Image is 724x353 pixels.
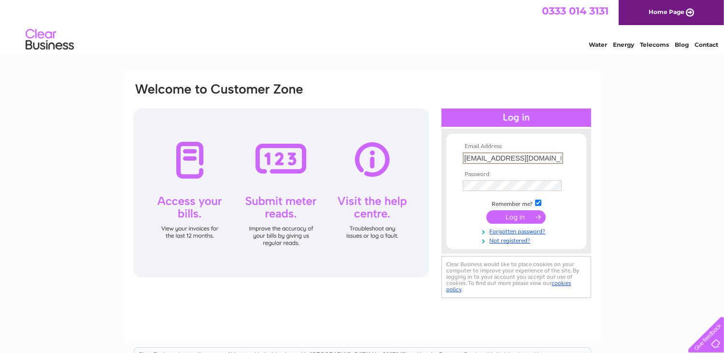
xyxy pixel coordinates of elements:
div: Clear Business is a trading name of Verastar Limited (registered in [GEOGRAPHIC_DATA] No. 3667643... [134,5,591,47]
td: Remember me? [460,198,572,208]
div: Clear Business would like to place cookies on your computer to improve your experience of the sit... [441,256,591,298]
th: Password: [460,171,572,178]
a: Telecoms [640,41,669,48]
a: Contact [695,41,718,48]
th: Email Address: [460,143,572,150]
input: Submit [486,210,546,224]
img: logo.png [25,25,74,54]
a: Not registered? [463,235,572,244]
a: Energy [613,41,634,48]
a: 0333 014 3131 [542,5,609,17]
a: Forgotten password? [463,226,572,235]
a: cookies policy [447,280,571,293]
a: Water [589,41,607,48]
a: Blog [675,41,689,48]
